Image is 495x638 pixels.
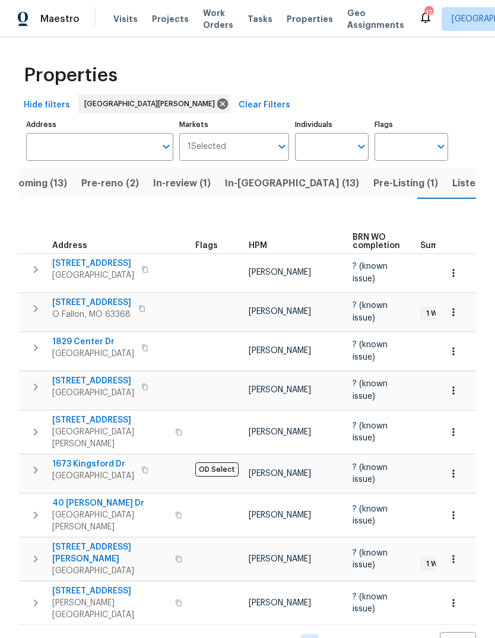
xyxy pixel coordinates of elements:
[52,242,87,250] span: Address
[153,175,211,192] span: In-review (1)
[19,94,75,116] button: Hide filters
[52,414,168,426] span: [STREET_ADDRESS]
[152,13,189,25] span: Projects
[195,462,239,477] span: OD Select
[52,387,134,399] span: [GEOGRAPHIC_DATA]
[52,269,134,281] span: [GEOGRAPHIC_DATA]
[81,175,139,192] span: Pre-reno (2)
[287,13,333,25] span: Properties
[249,599,311,607] span: [PERSON_NAME]
[195,242,218,250] span: Flags
[24,69,118,81] span: Properties
[353,380,388,400] span: ? (known issue)
[421,309,448,319] span: 1 WIP
[347,7,404,31] span: Geo Assignments
[40,13,80,25] span: Maestro
[424,7,433,19] div: 17
[52,309,131,320] span: O Fallon, MO 63368
[179,121,290,128] label: Markets
[26,121,173,128] label: Address
[421,559,448,569] span: 1 WIP
[353,422,388,442] span: ? (known issue)
[78,94,230,113] div: [GEOGRAPHIC_DATA][PERSON_NAME]
[373,175,438,192] span: Pre-Listing (1)
[52,348,134,360] span: [GEOGRAPHIC_DATA]
[52,258,134,269] span: [STREET_ADDRESS]
[52,541,168,565] span: [STREET_ADDRESS][PERSON_NAME]
[52,426,168,450] span: [GEOGRAPHIC_DATA][PERSON_NAME]
[52,597,168,621] span: [PERSON_NAME][GEOGRAPHIC_DATA]
[52,585,168,597] span: [STREET_ADDRESS]
[249,242,267,250] span: HPM
[52,565,168,577] span: [GEOGRAPHIC_DATA]
[52,509,168,533] span: [GEOGRAPHIC_DATA][PERSON_NAME]
[249,555,311,563] span: [PERSON_NAME]
[84,98,220,110] span: [GEOGRAPHIC_DATA][PERSON_NAME]
[375,121,448,128] label: Flags
[353,593,388,613] span: ? (known issue)
[52,297,131,309] span: [STREET_ADDRESS]
[249,268,311,277] span: [PERSON_NAME]
[203,7,233,31] span: Work Orders
[433,138,449,155] button: Open
[249,428,311,436] span: [PERSON_NAME]
[52,458,134,470] span: 1673 Kingsford Dr
[353,233,400,250] span: BRN WO completion
[234,94,295,116] button: Clear Filters
[249,307,311,316] span: [PERSON_NAME]
[249,511,311,519] span: [PERSON_NAME]
[249,469,311,478] span: [PERSON_NAME]
[52,497,168,509] span: 40 [PERSON_NAME] Dr
[239,98,290,113] span: Clear Filters
[249,347,311,355] span: [PERSON_NAME]
[225,175,359,192] span: In-[GEOGRAPHIC_DATA] (13)
[353,138,370,155] button: Open
[353,341,388,361] span: ? (known issue)
[249,386,311,394] span: [PERSON_NAME]
[24,98,70,113] span: Hide filters
[353,549,388,569] span: ? (known issue)
[274,138,290,155] button: Open
[353,262,388,283] span: ? (known issue)
[188,142,226,152] span: 1 Selected
[420,242,459,250] span: Summary
[353,505,388,525] span: ? (known issue)
[295,121,369,128] label: Individuals
[52,375,134,387] span: [STREET_ADDRESS]
[353,301,388,322] span: ? (known issue)
[247,15,272,23] span: Tasks
[158,138,174,155] button: Open
[52,470,134,482] span: [GEOGRAPHIC_DATA]
[113,13,138,25] span: Visits
[52,336,134,348] span: 1829 Center Dr
[353,464,388,484] span: ? (known issue)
